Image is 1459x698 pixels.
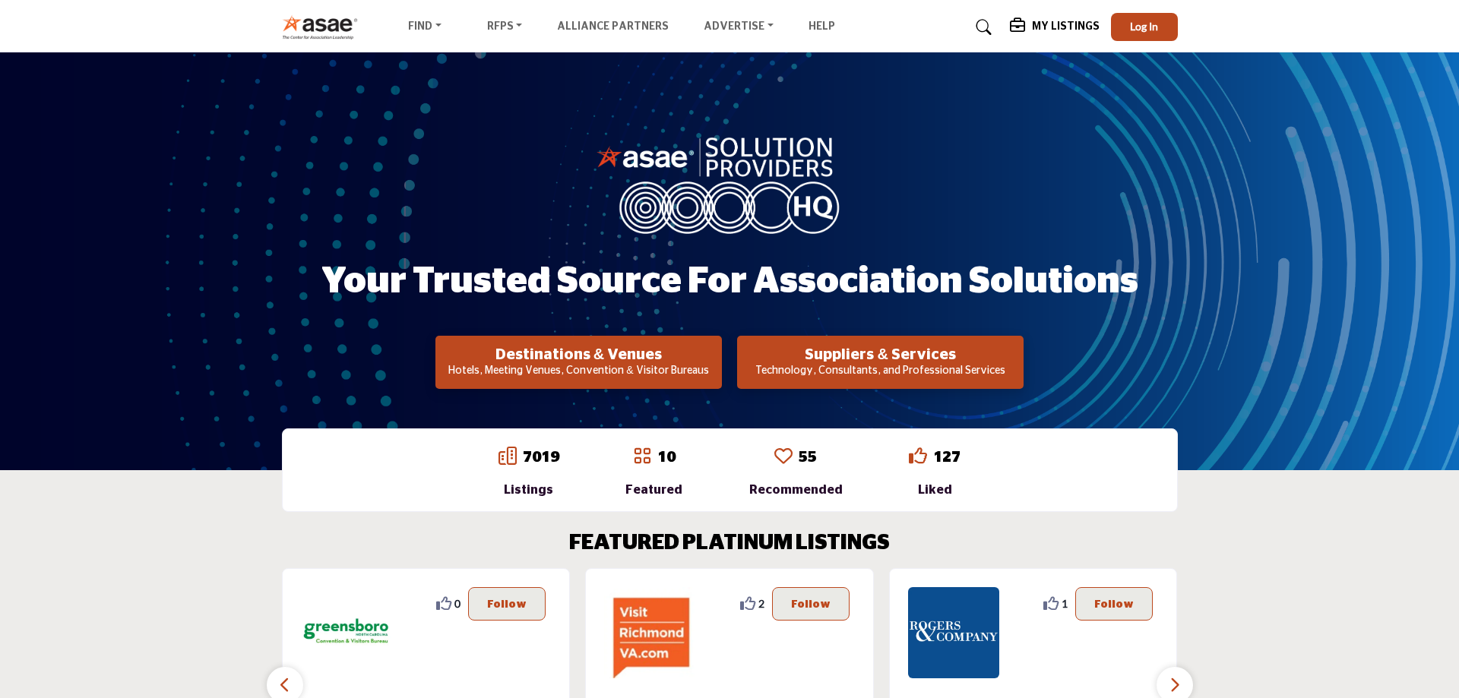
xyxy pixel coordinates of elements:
[301,587,392,678] img: Greensboro Area CVB
[742,364,1019,379] p: Technology, Consultants, and Professional Services
[440,346,717,364] h2: Destinations & Venues
[908,587,999,678] img: Rogers & Company PLLC
[1094,595,1134,612] p: Follow
[737,336,1024,389] button: Suppliers & Services Technology, Consultants, and Professional Services
[1062,595,1068,611] span: 1
[468,587,546,621] button: Follow
[1032,20,1100,33] h5: My Listings
[435,336,722,389] button: Destinations & Venues Hotels, Meeting Venues, Convention & Visitor Bureaus
[597,134,862,234] img: image
[791,595,831,612] p: Follow
[454,595,460,611] span: 0
[909,447,927,465] i: Go to Liked
[1010,18,1100,36] div: My Listings
[569,531,890,557] h2: FEATURED PLATINUM LISTINGS
[933,450,961,465] a: 127
[633,447,651,468] a: Go to Featured
[1075,587,1153,621] button: Follow
[625,481,682,499] div: Featured
[282,14,366,39] img: Site Logo
[604,587,695,678] img: Richmond Region Tourism
[1130,20,1158,33] span: Log In
[749,481,843,499] div: Recommended
[809,21,835,32] a: Help
[961,15,1002,39] a: Search
[774,447,793,468] a: Go to Recommended
[498,481,559,499] div: Listings
[397,17,452,38] a: Find
[799,450,817,465] a: 55
[523,450,559,465] a: 7019
[693,17,784,38] a: Advertise
[476,17,533,38] a: RFPs
[909,481,961,499] div: Liked
[557,21,669,32] a: Alliance Partners
[487,595,527,612] p: Follow
[657,450,676,465] a: 10
[772,587,850,621] button: Follow
[321,258,1138,305] h1: Your Trusted Source for Association Solutions
[758,595,764,611] span: 2
[742,346,1019,364] h2: Suppliers & Services
[440,364,717,379] p: Hotels, Meeting Venues, Convention & Visitor Bureaus
[1111,13,1178,41] button: Log In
